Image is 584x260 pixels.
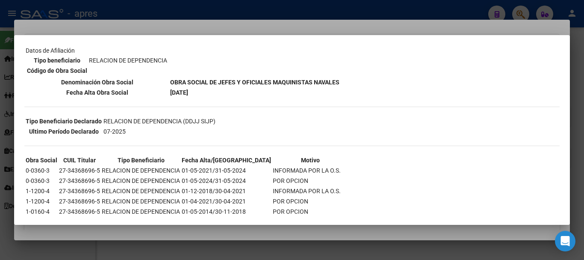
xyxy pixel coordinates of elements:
td: POR OPCION [272,207,348,216]
th: Tipo Beneficiario [101,155,180,165]
td: 0-0360-3 [25,176,58,185]
th: Código de Obra Social [27,66,88,75]
th: Ultimo Período Declarado [25,127,102,136]
td: 0-0360-3 [25,166,58,175]
td: INFORMADA POR LA O.S. [272,186,348,196]
td: POR OPCION [272,176,348,185]
th: Fecha Alta/[GEOGRAPHIC_DATA] [181,155,271,165]
td: 27-34368696-5 [59,207,100,216]
td: 01-05-2024/31-05-2024 [181,176,271,185]
td: RELACION DE DEPENDENCIA [101,197,180,206]
td: RELACION DE DEPENDENCIA [88,56,168,65]
td: POR OPCION [272,197,348,206]
td: INFORMADA POR LA O.S. [272,166,348,175]
b: OBRA SOCIAL DE JEFES Y OFICIALES MAQUINISTAS NAVALES [170,79,339,86]
td: 01-05-2021/31-05-2024 [181,166,271,175]
th: Denominación Obra Social [25,78,169,87]
th: Obra Social [25,155,58,165]
td: RELACION DE DEPENDENCIA [101,207,180,216]
td: 1-1200-4 [25,197,58,206]
td: 1-1200-4 [25,186,58,196]
td: RELACION DE DEPENDENCIA [101,186,180,196]
th: Tipo Beneficiario Declarado [25,117,102,126]
th: Tipo beneficiario [27,56,88,65]
td: 27-34368696-5 [59,197,100,206]
td: 01-05-2014/30-11-2018 [181,207,271,216]
td: 1-0160-4 [25,207,58,216]
div: Open Intercom Messenger [555,231,575,251]
td: 01-12-2018/30-04-2021 [181,186,271,196]
td: 27-34368696-5 [59,166,100,175]
b: [DATE] [170,89,188,96]
td: RELACION DE DEPENDENCIA [101,176,180,185]
th: CUIL Titular [59,155,100,165]
th: Fecha Alta Obra Social [25,88,169,97]
td: RELACION DE DEPENDENCIA (DDJJ SIJP) [103,117,216,126]
td: 27-34368696-5 [59,186,100,196]
td: 07-2025 [103,127,216,136]
td: 01-04-2021/30-04-2021 [181,197,271,206]
td: RELACION DE DEPENDENCIA [101,166,180,175]
th: Motivo [272,155,348,165]
td: 27-34368696-5 [59,176,100,185]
